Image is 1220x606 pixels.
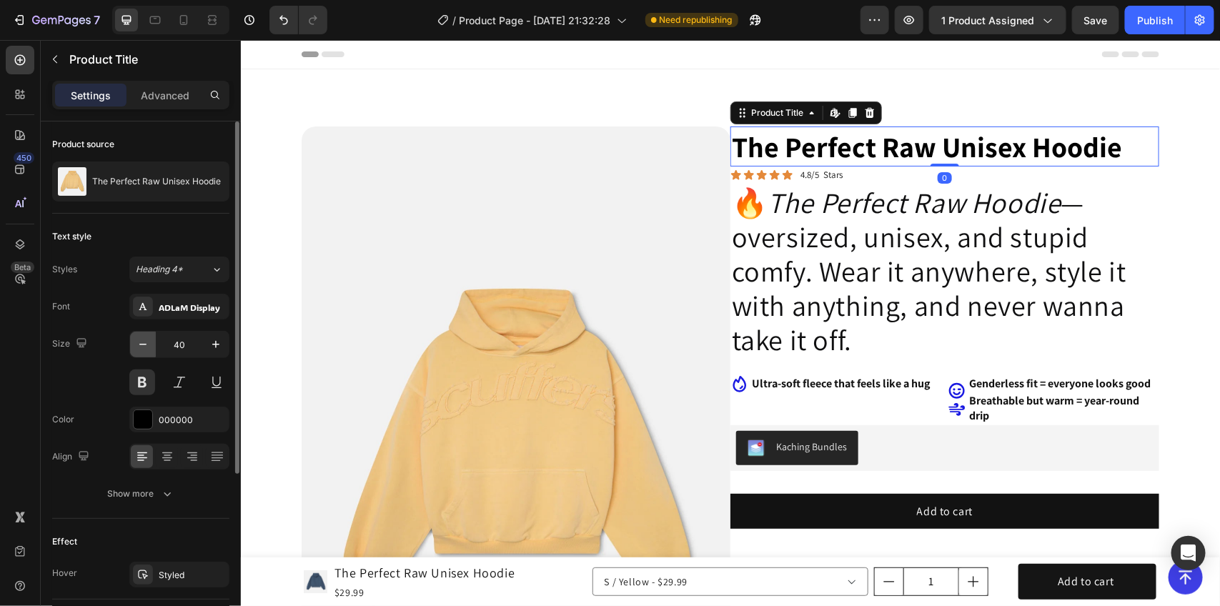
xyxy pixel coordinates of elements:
[52,447,92,467] div: Align
[1137,13,1173,28] div: Publish
[69,51,224,68] p: Product Title
[676,462,733,481] div: Add to cart
[1084,14,1108,26] span: Save
[697,132,711,144] div: 0
[728,353,898,383] strong: Breathable but warm = year-round drip
[52,138,114,151] div: Product source
[728,336,910,351] strong: Genderless fit = everyone looks good
[511,336,689,351] strong: Ultra-soft fleece that feels like a hug
[159,569,226,582] div: Styled
[560,128,602,142] p: 4.8/5 Stars
[14,152,34,164] div: 450
[52,230,91,243] div: Text style
[929,6,1066,34] button: 1 product assigned
[941,13,1034,28] span: 1 product assigned
[490,144,918,318] h2: 🔥 — oversized, unisex, and stupid comfy. Wear it anywhere, style it with anything, and never wann...
[52,300,70,313] div: Font
[136,263,183,276] span: Heading 4*
[92,177,221,187] p: The Perfect Raw Unisex Hoodie
[495,391,618,425] button: Kaching Bundles
[52,263,77,276] div: Styles
[490,86,918,126] h1: The Perfect Raw Unisex Hoodie
[1171,536,1206,570] div: Open Intercom Messenger
[1125,6,1185,34] button: Publish
[71,88,111,103] p: Settings
[52,481,229,507] button: Show more
[6,6,106,34] button: 7
[535,399,606,414] div: Kaching Bundles
[490,454,918,490] button: Add to cart
[52,413,74,426] div: Color
[460,13,611,28] span: Product Page - [DATE] 21:32:28
[141,88,189,103] p: Advanced
[1072,6,1119,34] button: Save
[507,399,524,417] img: KachingBundles.png
[58,167,86,196] img: product feature img
[241,40,1220,606] iframe: Design area
[11,262,34,273] div: Beta
[52,535,77,548] div: Effect
[108,487,174,501] div: Show more
[527,144,820,181] i: The Perfect Raw Hoodie
[660,14,733,26] span: Need republishing
[129,257,229,282] button: Heading 4*
[507,66,565,79] div: Product Title
[94,11,100,29] p: 7
[159,414,226,427] div: 000000
[52,567,77,580] div: Hover
[453,13,457,28] span: /
[159,301,226,314] div: ADLaM Display
[269,6,327,34] div: Undo/Redo
[52,334,90,354] div: Size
